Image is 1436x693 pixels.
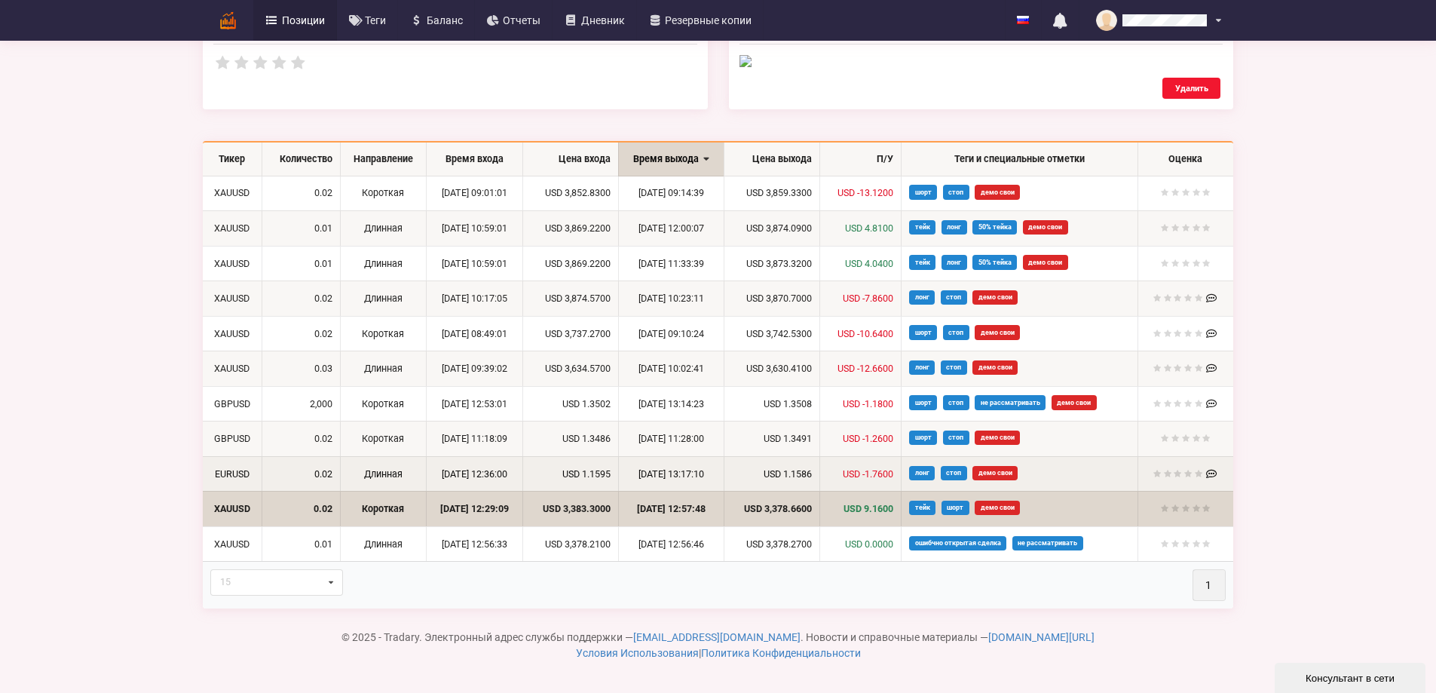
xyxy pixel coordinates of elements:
[724,316,819,351] td: USD 3,742.5300
[340,386,426,422] td: Короткая
[522,176,618,211] td: USD 3,852.8300
[340,143,426,176] th: Направление
[1096,10,1117,31] img: no_avatar_64x64-c1df70be568ff5ffbc6dc4fa4a63b692.png
[203,456,262,492] td: EURUSD
[943,431,969,445] span: стоп
[724,176,819,211] td: USD 3,859.3300
[972,255,1017,269] span: 50% тейка
[203,246,262,281] td: XAUUSD
[340,210,426,246] td: Длинная
[262,456,340,492] td: 0.02
[340,246,426,281] td: Длинная
[724,386,819,422] td: USD 1.3508
[724,351,819,386] td: USD 3,630.4100
[618,351,724,386] td: [DATE] 10:02:41
[340,176,426,211] td: Короткая
[843,398,893,409] span: USD -1.1800
[843,433,893,444] span: USD -1.2600
[426,351,522,386] td: [DATE] 09:39:02
[282,15,325,26] span: Позиции
[972,360,1018,375] span: демо свои
[837,363,893,374] span: USD -12.6600
[1012,536,1083,550] span: не рассматривать
[522,143,618,176] th: Цена входа
[724,456,819,492] td: USD 1.1586
[340,526,426,562] td: Длинная
[618,316,724,351] td: [DATE] 09:10:24
[203,281,262,316] td: XAUUSD
[262,491,340,526] td: 0.02
[972,290,1018,305] span: демо свои
[618,386,724,422] td: [DATE] 13:14:23
[522,246,618,281] td: USD 3,869.2200
[203,143,262,176] th: Тикер
[1137,143,1233,176] th: Оценка
[909,536,1006,550] span: ошибчно открытая сделка
[1023,220,1068,235] span: демо свои
[203,351,262,386] td: XAUUSD
[975,501,1020,515] span: демо свои
[262,316,340,351] td: 0.02
[909,220,935,235] span: тейк
[909,290,935,305] span: лонг
[633,631,801,643] a: [EMAIL_ADDRESS][DOMAIN_NAME]
[522,526,618,562] td: USD 3,378.2100
[522,421,618,456] td: USD 1.3486
[618,143,724,176] th: Время выхода
[1193,570,1225,600] a: 1
[203,526,262,562] td: XAUUSD
[1275,660,1428,693] iframe: chat widget
[942,255,967,269] span: лонг
[203,176,262,211] td: XAUUSD
[262,526,340,562] td: 0.01
[943,185,969,199] span: стоп
[1052,395,1097,409] span: демо свои
[365,15,386,26] span: Теги
[975,325,1020,339] span: демо свои
[426,526,522,562] td: [DATE] 12:56:33
[972,466,1018,480] span: демо свои
[203,316,262,351] td: XAUUSD
[426,176,522,211] td: [DATE] 09:01:01
[724,246,819,281] td: USD 3,873.3200
[203,210,262,246] td: XAUUSD
[340,316,426,351] td: Короткая
[701,647,861,659] a: Политика Конфиденциальности
[618,281,724,316] td: [DATE] 10:23:11
[724,210,819,246] td: USD 3,874.0900
[837,187,893,198] span: USD -13.1200
[1023,255,1068,269] span: демо свои
[262,143,340,176] th: Количество
[426,210,522,246] td: [DATE] 10:59:01
[724,491,819,526] td: USD 3,378.6600
[618,246,724,281] td: [DATE] 11:33:39
[426,281,522,316] td: [DATE] 10:17:05
[426,143,522,176] th: Время входа
[618,421,724,456] td: [DATE] 11:28:00
[901,143,1137,176] th: Теги и специальные отметки
[1162,78,1220,99] button: Удалить
[819,143,902,176] th: П/У
[909,360,935,375] span: лонг
[942,220,967,235] span: лонг
[941,290,967,305] span: стоп
[943,325,969,339] span: стоп
[975,185,1020,199] span: демо свои
[522,386,618,422] td: USD 1.3502
[340,456,426,492] td: Длинная
[837,328,893,339] span: USD -10.6400
[203,630,1233,661] div: © 2025 - Tradary. Электронный адрес службы поддержки — . Новости и справочные материалы — |
[972,220,1017,235] span: 50% тейка
[845,258,893,269] span: USD 4.0400
[909,466,935,480] span: лонг
[215,8,241,34] img: logo-5391b84d95ca78eb0fcbe8eb83ca0fe5.png
[843,468,893,480] span: USD -1.7600
[503,15,540,26] span: Отчеты
[576,647,699,659] a: Условия Использования
[522,210,618,246] td: USD 3,869.2200
[522,281,618,316] td: USD 3,874.5700
[203,421,262,456] td: GBPUSD
[203,491,262,526] td: XAUUSD
[844,503,893,514] span: USD 9.1600
[426,456,522,492] td: [DATE] 12:36:00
